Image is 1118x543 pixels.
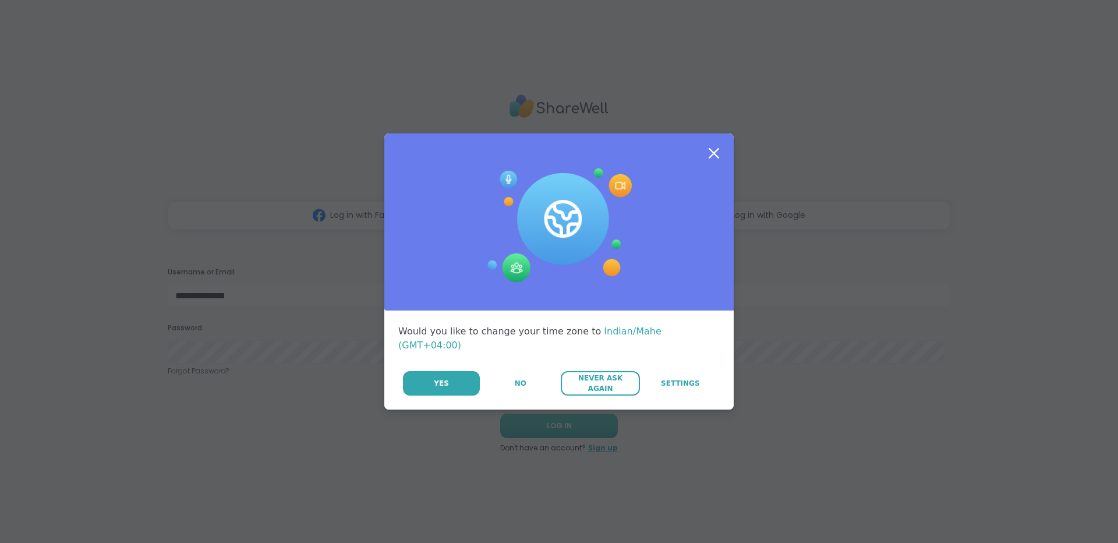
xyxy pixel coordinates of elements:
button: Never Ask Again [561,371,639,396]
button: Yes [403,371,480,396]
span: Indian/Mahe (GMT+04:00) [398,326,661,351]
span: Settings [661,378,700,389]
a: Settings [641,371,720,396]
img: Session Experience [486,168,632,283]
button: No [481,371,560,396]
div: Would you like to change your time zone to [398,325,720,352]
span: Yes [434,378,449,389]
span: No [515,378,526,389]
span: Never Ask Again [567,373,634,394]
